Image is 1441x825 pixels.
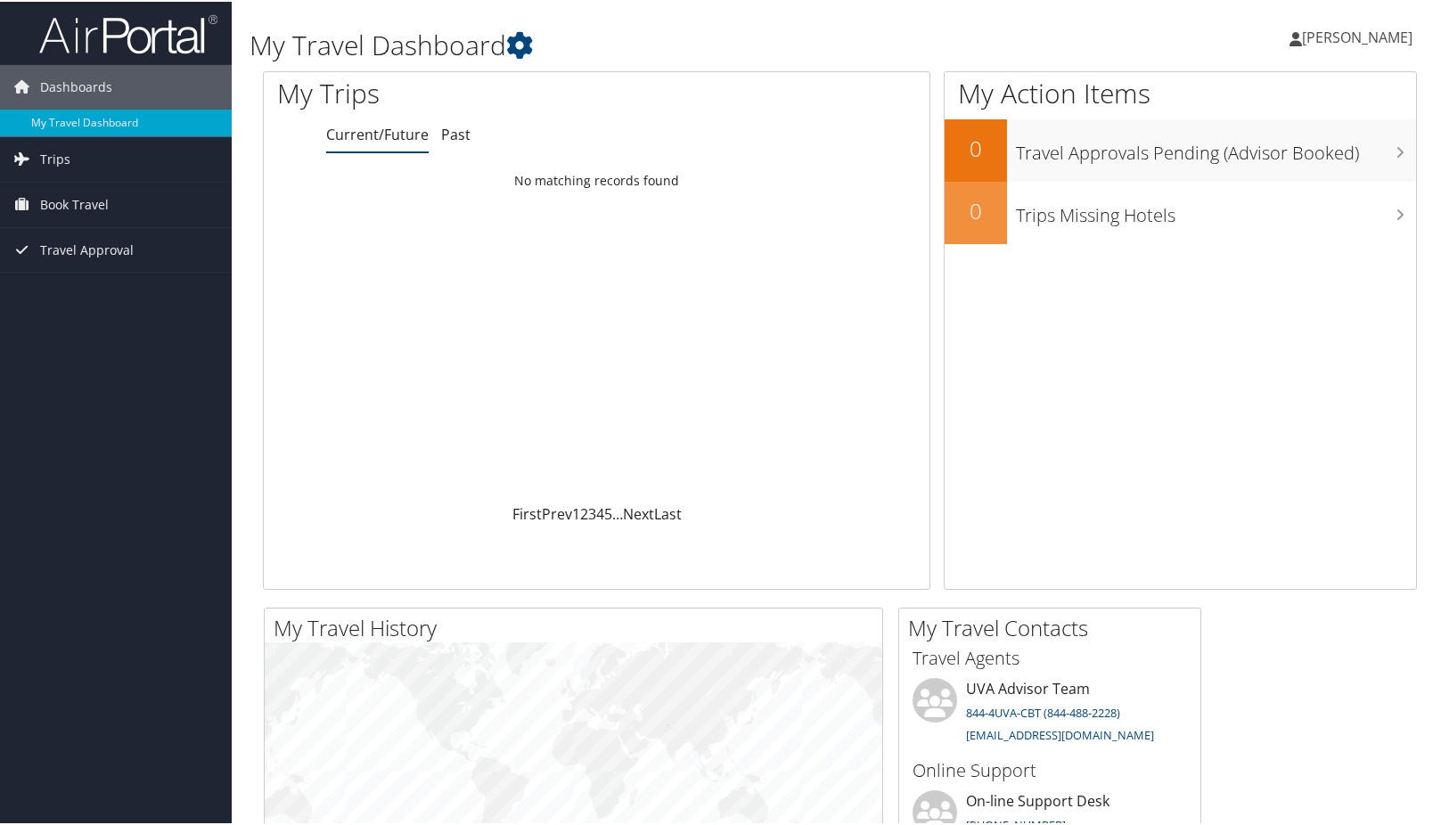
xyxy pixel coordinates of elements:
span: Dashboards [40,63,112,108]
h3: Trips Missing Hotels [1016,192,1416,226]
h1: My Travel Dashboard [250,25,1036,62]
h3: Travel Agents [913,644,1187,669]
h2: My Travel History [274,611,882,641]
h2: 0 [945,132,1007,162]
a: [EMAIL_ADDRESS][DOMAIN_NAME] [966,725,1154,741]
a: First [512,502,542,522]
li: UVA Advisor Team [904,676,1196,749]
a: 0Travel Approvals Pending (Advisor Booked) [945,118,1416,180]
a: Prev [542,502,572,522]
span: Trips [40,135,70,180]
img: airportal-logo.png [39,12,217,53]
h1: My Action Items [945,73,1416,110]
a: 5 [604,502,612,522]
a: 1 [572,502,580,522]
a: Past [441,123,471,143]
h3: Travel Approvals Pending (Advisor Booked) [1016,130,1416,164]
span: … [612,502,623,522]
span: Travel Approval [40,226,134,271]
a: [PERSON_NAME] [1290,9,1430,62]
a: Last [654,502,682,522]
a: Next [623,502,654,522]
a: 4 [596,502,604,522]
a: 0Trips Missing Hotels [945,180,1416,242]
h1: My Trips [277,73,639,110]
td: No matching records found [264,163,929,195]
a: 2 [580,502,588,522]
a: Current/Future [326,123,429,143]
a: 844-4UVA-CBT (844-488-2228) [966,703,1120,719]
span: [PERSON_NAME] [1302,26,1412,45]
h2: 0 [945,194,1007,225]
h2: My Travel Contacts [908,611,1200,641]
span: Book Travel [40,181,109,225]
a: 3 [588,502,596,522]
h3: Online Support [913,756,1187,781]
